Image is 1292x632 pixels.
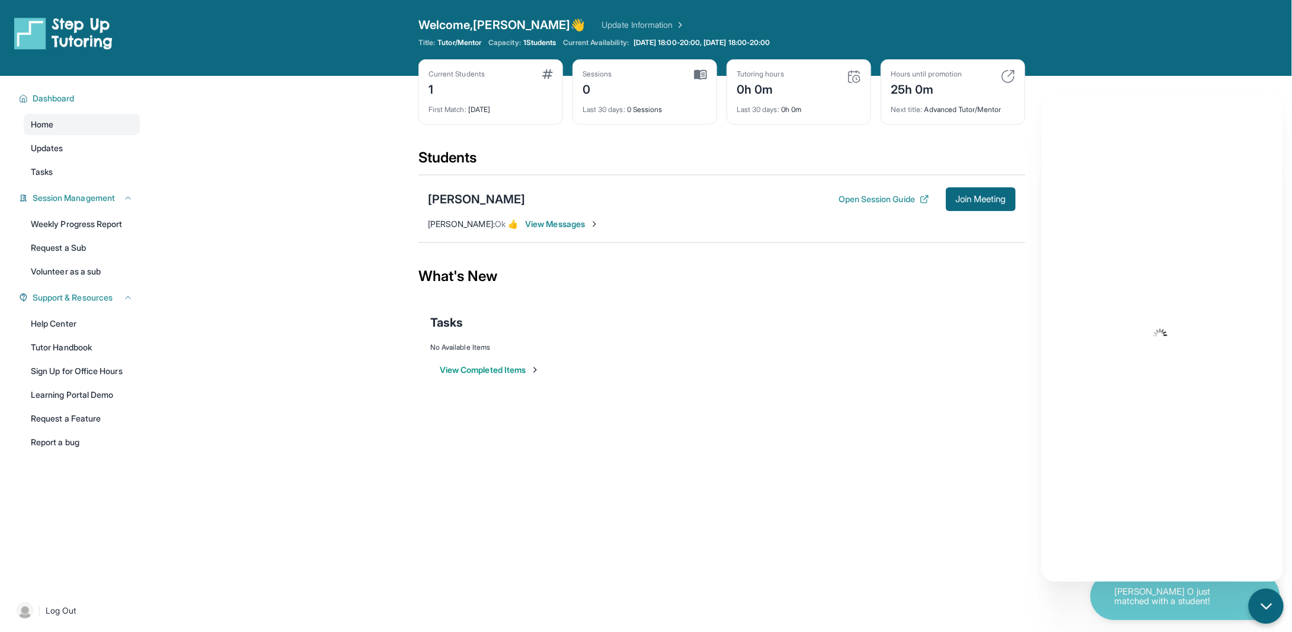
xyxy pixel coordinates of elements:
[891,105,923,114] span: Next title :
[31,166,53,178] span: Tasks
[583,98,707,114] div: 0 Sessions
[428,98,553,114] div: [DATE]
[24,337,140,358] a: Tutor Handbook
[1249,589,1284,624] button: chat-button
[46,605,76,617] span: Log Out
[24,114,140,135] a: Home
[737,79,784,98] div: 0h 0m
[602,19,685,31] a: Update Information
[31,142,63,154] span: Updates
[542,69,553,79] img: card
[24,432,140,453] a: Report a bug
[495,219,518,229] span: Ok 👍
[12,598,140,624] a: |Log Out
[430,314,463,331] span: Tasks
[590,219,599,229] img: Chevron-Right
[583,69,612,79] div: Sessions
[24,408,140,429] a: Request a Feature
[634,38,770,47] span: [DATE] 18:00-20:00, [DATE] 18:00-20:00
[17,602,33,619] img: user-img
[523,38,557,47] span: 1 Students
[955,196,1006,203] span: Join Meeting
[24,237,140,258] a: Request a Sub
[583,105,625,114] span: Last 30 days :
[418,38,435,47] span: Title:
[847,69,861,84] img: card
[24,384,140,406] a: Learning Portal Demo
[1114,587,1233,607] p: [PERSON_NAME] O just matched with a student!
[891,69,962,79] div: Hours until promotion
[418,148,1025,174] div: Students
[737,69,784,79] div: Tutoring hours
[33,92,75,104] span: Dashboard
[564,38,629,47] span: Current Availability:
[418,17,586,33] span: Welcome, [PERSON_NAME] 👋
[488,38,521,47] span: Capacity:
[946,187,1016,211] button: Join Meeting
[418,250,1025,302] div: What's New
[737,105,779,114] span: Last 30 days :
[737,98,861,114] div: 0h 0m
[24,138,140,159] a: Updates
[583,79,612,98] div: 0
[24,313,140,334] a: Help Center
[428,79,485,98] div: 1
[428,69,485,79] div: Current Students
[428,219,495,229] span: [PERSON_NAME] :
[33,292,113,304] span: Support & Resources
[1001,69,1015,84] img: card
[31,119,53,130] span: Home
[33,192,115,204] span: Session Management
[38,604,41,618] span: |
[14,17,113,50] img: logo
[430,343,1013,352] div: No Available Items
[28,192,133,204] button: Session Management
[24,261,140,282] a: Volunteer as a sub
[631,38,773,47] a: [DATE] 18:00-20:00, [DATE] 18:00-20:00
[694,69,707,80] img: card
[24,161,140,183] a: Tasks
[24,360,140,382] a: Sign Up for Office Hours
[28,92,133,104] button: Dashboard
[673,19,685,31] img: Chevron Right
[24,213,140,235] a: Weekly Progress Report
[437,38,481,47] span: Tutor/Mentor
[839,193,929,205] button: Open Session Guide
[891,79,962,98] div: 25h 0m
[428,105,466,114] span: First Match :
[428,191,525,208] div: [PERSON_NAME]
[525,218,599,230] span: View Messages
[440,364,540,376] button: View Completed Items
[28,292,133,304] button: Support & Resources
[891,98,1015,114] div: Advanced Tutor/Mentor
